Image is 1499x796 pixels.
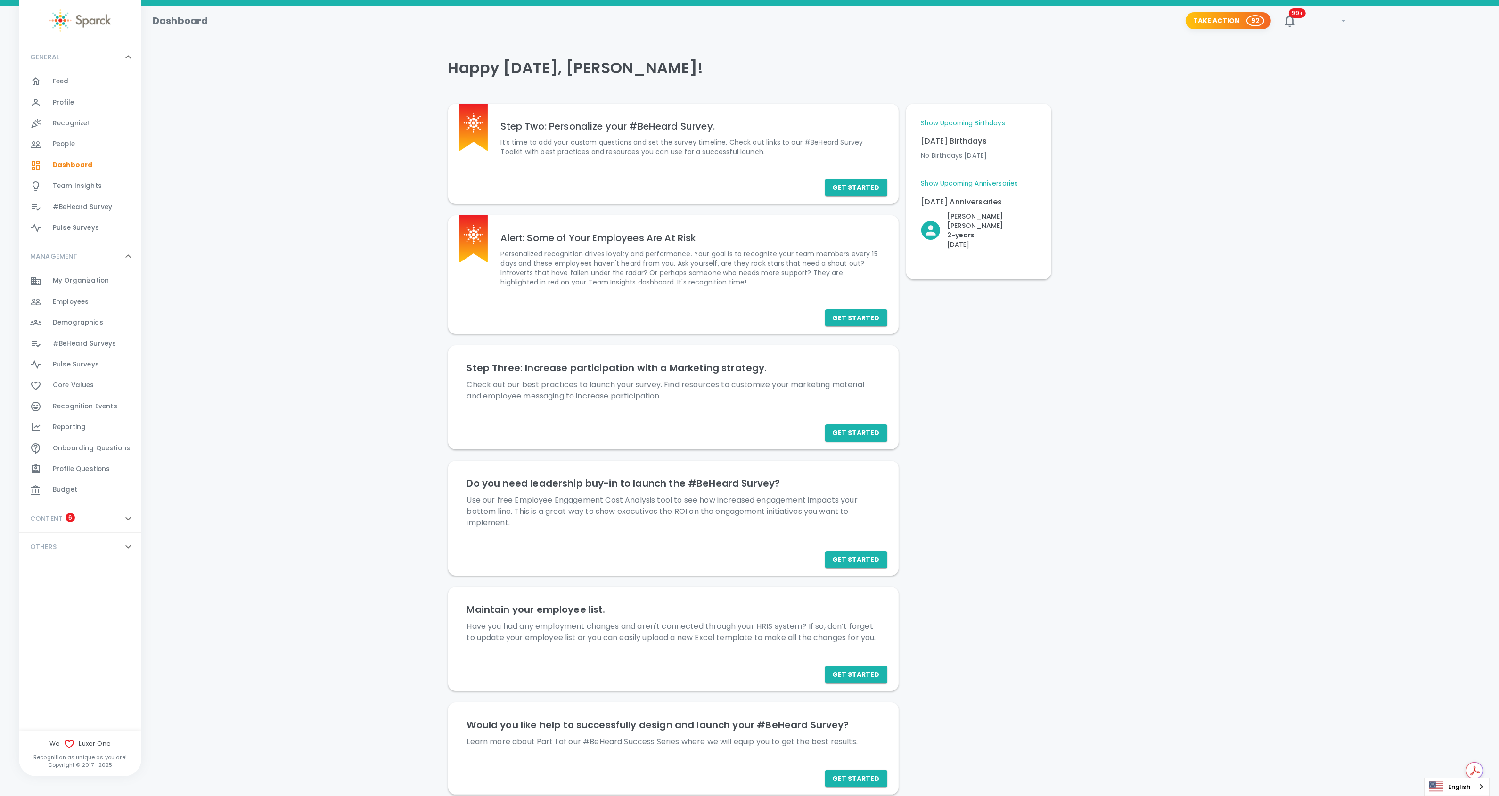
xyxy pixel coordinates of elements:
[825,770,887,788] button: Get Started
[49,9,111,32] img: Sparck logo
[53,297,89,307] span: Employees
[19,176,141,196] a: Team Insights
[467,736,880,747] p: Learn more about Part I of our #BeHeard Success Series where we will equip you to get the best re...
[467,476,880,491] h6: Do you need leadership buy-in to launch the #BeHeard Survey?
[1289,8,1306,18] span: 99+
[1424,778,1490,796] div: Language
[19,375,141,396] div: Core Values
[19,71,141,242] div: GENERAL
[948,230,1036,240] p: 2- years
[501,249,880,287] p: Personalized recognition drives loyalty and performance. Your goal is to recognize your team memb...
[825,424,887,442] button: Get Started
[948,211,1036,230] p: [PERSON_NAME] [PERSON_NAME]
[53,77,69,86] span: Feed
[19,270,141,504] div: MANAGEMENT
[19,479,141,500] a: Budget
[53,381,94,390] span: Core Values
[19,155,141,176] div: Dashboard
[1186,12,1271,30] button: Take Action 92
[467,495,880,528] p: Use our free Employee Engagement Cost Analysis tool to see how increased engagement impacts your ...
[19,197,141,218] a: #BeHeard Survey
[19,242,141,270] div: MANAGEMENT
[825,179,887,196] button: Get Started
[30,514,63,523] p: CONTENT
[501,230,880,245] h6: Alert: Some of Your Employees Are At Risk
[19,761,141,769] p: Copyright © 2017 - 2025
[467,360,880,375] h6: Step Three: Increase participation with a Marketing strategy.
[19,438,141,459] a: Onboarding Questions
[19,533,141,561] div: OTHERS
[467,621,880,643] p: Have you had any employment changes and aren't connected through your HRIS system? If so, don’t f...
[53,464,110,474] span: Profile Questions
[921,179,1018,188] a: Show Upcoming Anniversaries
[53,485,77,495] span: Budget
[19,292,141,312] a: Employees
[1425,778,1489,796] a: English
[1278,9,1301,32] button: 99+
[19,396,141,417] a: Recognition Events
[948,240,1036,249] p: [DATE]
[914,204,1036,249] div: Click to Recognize!
[19,312,141,333] a: Demographics
[153,13,208,28] h1: Dashboard
[19,92,141,113] a: Profile
[66,513,75,522] span: 6
[19,218,141,238] div: Pulse Surveys
[921,136,1036,147] p: [DATE] Birthdays
[1251,16,1260,25] p: 92
[19,9,141,32] a: Sparck logo
[19,270,141,291] a: My Organization
[53,223,99,233] span: Pulse Surveys
[1424,778,1490,796] aside: Language selected: English
[53,318,103,327] span: Demographics
[30,52,59,62] p: GENERAL
[53,360,99,369] span: Pulse Surveys
[19,113,141,134] div: Recognize!
[825,666,887,683] button: Get Started
[53,119,90,128] span: Recognize!
[53,181,102,191] span: Team Insights
[921,196,1036,208] p: [DATE] Anniversaries
[921,119,1005,128] a: Show Upcoming Birthdays
[467,717,880,732] h6: Would you like help to successfully design and launch your #BeHeard Survey?
[448,58,1051,77] h4: Happy [DATE], [PERSON_NAME]!
[19,134,141,154] a: People
[19,333,141,354] a: #BeHeard Surveys
[53,402,117,411] span: Recognition Events
[921,151,1036,160] p: No Birthdays [DATE]
[30,252,78,261] p: MANAGEMENT
[53,161,92,170] span: Dashboard
[19,739,141,750] span: We Luxer One
[825,551,887,569] button: Get Started
[30,542,57,552] p: OTHERS
[19,504,141,533] div: CONTENT6
[825,309,887,327] button: Get Started
[464,225,483,244] img: Sparck logo
[467,602,880,617] h6: Maintain your employee list.
[19,71,141,92] a: Feed
[53,276,109,285] span: My Organization
[19,459,141,479] a: Profile Questions
[501,138,880,156] p: It’s time to add your custom questions and set the survey timeline. Check out links to our #BeHea...
[19,354,141,375] a: Pulse Surveys
[19,754,141,761] p: Recognition as unique as you are!
[19,417,141,438] a: Reporting
[467,379,880,402] p: Check out our best practices to launch your survey. Find resources to customize your marketing ma...
[501,119,880,134] h6: Step Two: Personalize your #BeHeard Survey.
[921,211,1036,249] button: Click to Recognize!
